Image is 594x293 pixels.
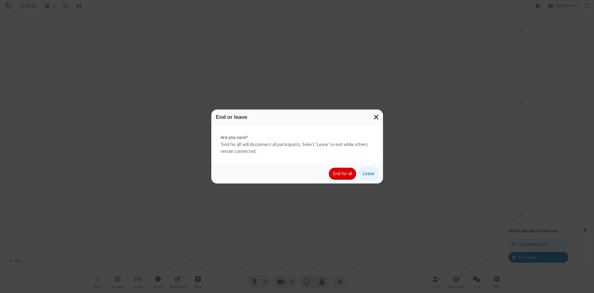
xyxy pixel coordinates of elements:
button: Leave [359,168,378,180]
button: End for all [329,168,356,180]
strong: Are you sure? [221,134,374,141]
button: Close modal [370,110,383,125]
h3: End or leave [216,114,378,120]
div: 'End for all' will disconnect all participants. Select 'Leave' to exit while others remain connec... [211,125,383,164]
